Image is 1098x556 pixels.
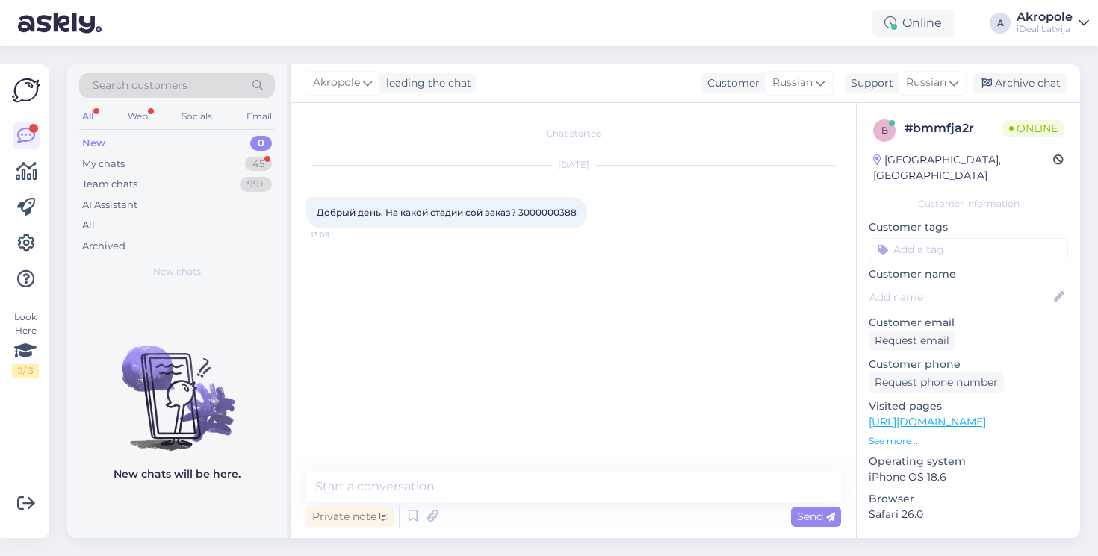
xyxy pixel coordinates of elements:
span: Akropole [313,75,360,91]
div: Archived [82,239,125,254]
div: A [990,13,1011,34]
p: New chats will be here. [114,466,241,482]
p: iPhone OS 18.6 [869,469,1068,485]
a: [URL][DOMAIN_NAME] [869,415,986,428]
div: Request phone number [869,372,1004,393]
div: Extra [869,537,1068,551]
div: # bmmfja2r [905,119,1003,137]
span: b [881,125,888,136]
input: Add name [869,289,1051,305]
a: AkropoleiDeal Latvija [1017,11,1089,35]
span: Russian [772,75,813,91]
span: Russian [906,75,946,91]
div: iDeal Latvija [1017,23,1073,35]
div: All [79,107,96,126]
div: All [82,218,95,233]
span: New chats [153,265,201,278]
div: Akropole [1017,11,1073,23]
div: 45 [245,157,272,172]
div: Archive chat [973,73,1067,93]
div: 0 [250,136,272,151]
div: Email [244,107,275,126]
p: Operating system [869,454,1068,469]
p: Customer name [869,266,1068,282]
div: Team chats [82,177,137,192]
div: Web [125,107,151,126]
p: Safari 26.0 [869,507,1068,522]
p: Browser [869,491,1068,507]
span: Добрый день. На какой стадии сой заказ? 3000000388 [317,207,577,218]
input: Add a tag [869,238,1068,260]
div: Look Here [12,310,39,378]
img: No chats [67,319,287,453]
div: 99+ [240,177,272,192]
div: leading the chat [380,75,471,91]
span: Send [797,510,835,523]
p: Customer tags [869,219,1068,235]
div: New [82,136,105,151]
div: Support [845,75,893,91]
div: AI Assistant [82,198,137,213]
div: Customer [701,75,760,91]
p: Customer phone [869,357,1068,372]
p: See more ... [869,434,1068,448]
div: Private note [306,507,394,527]
div: [GEOGRAPHIC_DATA], [GEOGRAPHIC_DATA] [873,152,1053,184]
div: My chats [82,157,125,172]
p: Visited pages [869,399,1068,414]
div: Online [872,10,954,37]
span: Search customers [93,78,187,93]
div: Customer information [869,197,1068,210]
img: Askly Logo [12,76,40,104]
div: Chat started [306,127,841,140]
div: [DATE] [306,158,841,172]
span: 13:09 [311,229,367,240]
p: Customer email [869,315,1068,331]
div: 2 / 3 [12,364,39,378]
div: Socials [179,107,215,126]
span: Online [1003,120,1064,137]
div: Request email [869,331,955,351]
